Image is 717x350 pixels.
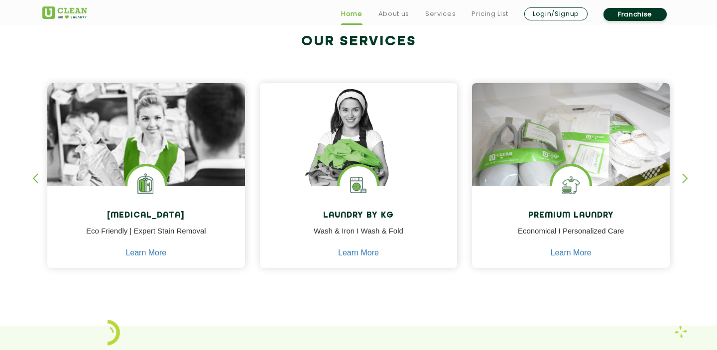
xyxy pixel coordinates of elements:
a: Pricing List [472,8,508,20]
img: laundry done shoes and clothes [472,83,670,215]
img: UClean Laundry and Dry Cleaning [42,6,87,19]
h4: [MEDICAL_DATA] [55,211,238,221]
img: icon_2.png [108,320,120,346]
img: laundry washing machine [340,166,377,204]
a: Franchise [603,8,667,21]
img: Shoes Cleaning [552,166,590,204]
a: Learn More [125,248,166,257]
h4: Laundry by Kg [267,211,450,221]
p: Eco Friendly | Expert Stain Removal [55,226,238,248]
a: Services [425,8,456,20]
img: Laundry wash and iron [675,326,687,338]
a: About us [378,8,409,20]
a: Login/Signup [524,7,588,20]
p: Economical I Personalized Care [479,226,662,248]
h4: Premium Laundry [479,211,662,221]
p: Wash & Iron I Wash & Fold [267,226,450,248]
a: Home [341,8,362,20]
img: a girl with laundry basket [260,83,458,215]
img: Drycleaners near me [47,83,245,242]
a: Learn More [551,248,592,257]
h2: Our Services [42,33,675,50]
a: Learn More [338,248,379,257]
img: Laundry Services near me [127,166,165,204]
